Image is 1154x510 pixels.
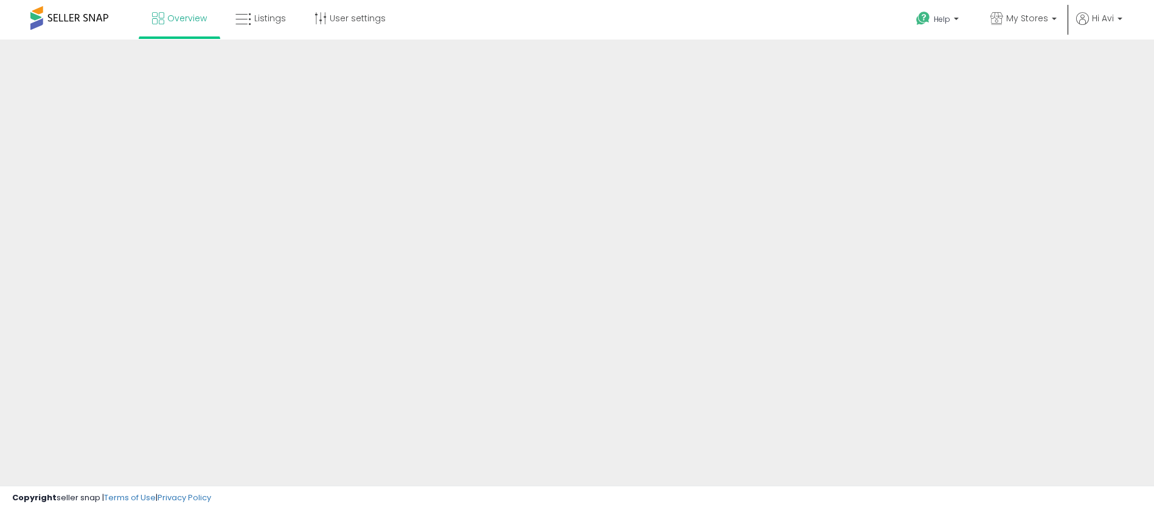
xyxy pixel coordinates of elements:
[934,14,950,24] span: Help
[254,12,286,24] span: Listings
[1006,12,1048,24] span: My Stores
[916,11,931,26] i: Get Help
[12,492,57,503] strong: Copyright
[104,492,156,503] a: Terms of Use
[167,12,207,24] span: Overview
[906,2,971,40] a: Help
[1076,12,1122,40] a: Hi Avi
[158,492,211,503] a: Privacy Policy
[12,492,211,504] div: seller snap | |
[1092,12,1114,24] span: Hi Avi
